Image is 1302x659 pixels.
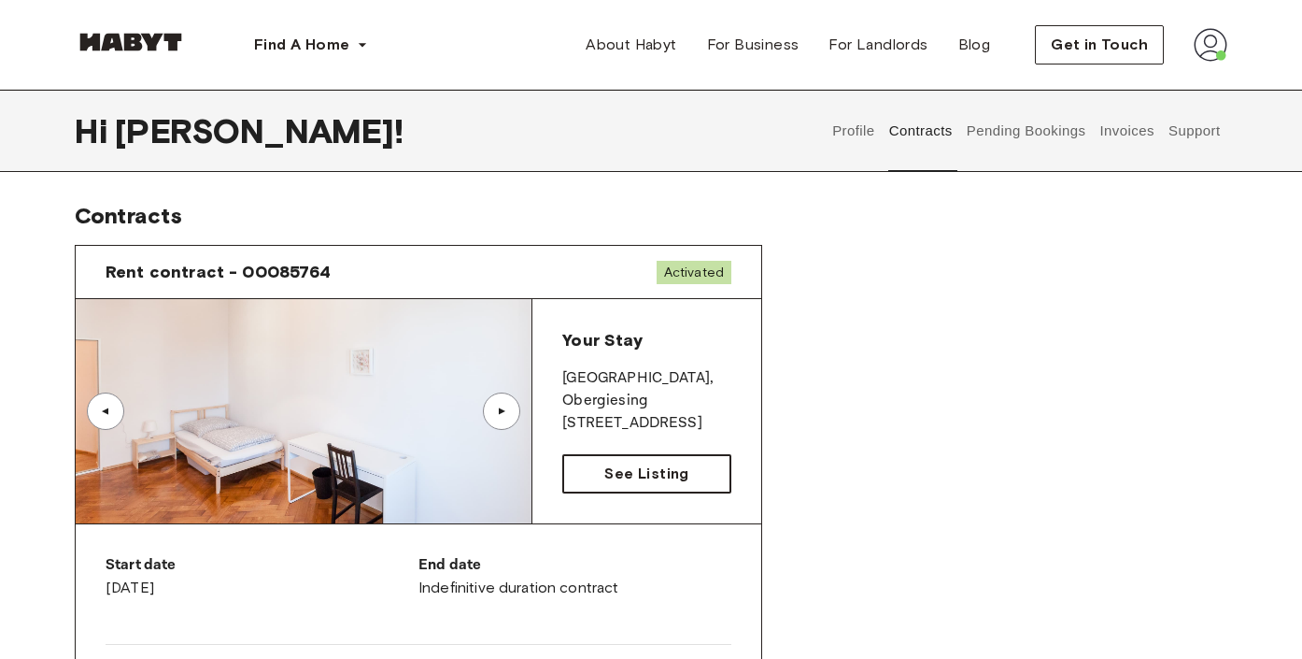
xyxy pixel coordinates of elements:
[418,554,731,599] div: Indefinitive duration contract
[828,34,927,56] span: For Landlords
[106,261,332,283] span: Rent contract - 00085764
[562,412,731,435] p: [STREET_ADDRESS]
[96,406,115,417] div: ▲
[692,26,814,64] a: For Business
[239,26,383,64] button: Find A Home
[707,34,800,56] span: For Business
[958,34,991,56] span: Blog
[964,90,1088,172] button: Pending Bookings
[1194,28,1227,62] img: avatar
[76,299,531,523] img: Image of the room
[115,111,403,150] span: [PERSON_NAME] !
[571,26,691,64] a: About Habyt
[826,90,1227,172] div: user profile tabs
[886,90,955,172] button: Contracts
[562,330,642,351] span: Your Stay
[814,26,942,64] a: For Landlords
[254,34,349,56] span: Find A Home
[1035,25,1164,64] button: Get in Touch
[1166,90,1223,172] button: Support
[943,26,1006,64] a: Blog
[106,554,418,599] div: [DATE]
[1051,34,1148,56] span: Get in Touch
[562,367,731,412] p: [GEOGRAPHIC_DATA] , Obergiesing
[106,554,418,577] p: Start date
[1097,90,1156,172] button: Invoices
[492,406,511,417] div: ▲
[604,463,688,485] span: See Listing
[562,454,731,494] a: See Listing
[830,90,878,172] button: Profile
[75,111,115,150] span: Hi
[75,33,187,51] img: Habyt
[657,261,731,284] span: Activated
[418,554,731,577] p: End date
[75,202,182,229] span: Contracts
[586,34,676,56] span: About Habyt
